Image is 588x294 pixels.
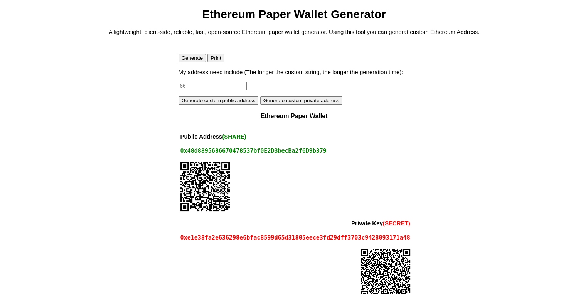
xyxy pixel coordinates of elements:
[179,69,403,75] label: My address need include (The longer the custom string, the longer the generation time):
[261,113,328,119] span: Ethereum Paper Wallet
[179,54,206,62] button: Generate
[3,8,585,21] h1: Ethereum Paper Wallet Generator
[179,96,259,105] button: Generate custom public address
[3,29,585,35] p: A lightweight, client-side, reliable, fast, open-source Ethereum paper wallet generator. Using th...
[207,54,224,62] button: Print
[260,96,342,105] button: Generate custom private address
[383,220,410,226] span: (SECRET)
[179,129,412,144] th: Public Address
[180,147,410,154] div: 0x48d8895686670478537bf0E2D3becBa2f6D9b379
[180,234,410,241] div: 0xe1e38fa2e636298e6bfac8599d65d31805eece3fd29dff3703c9428093171a48
[180,162,230,211] img: Scan me!
[222,133,246,140] span: (SHARE)
[180,162,410,212] div: 0x48d8895686670478537bf0E2D3becBa2f6D9b379
[351,220,410,226] div: Private Key
[179,82,247,90] input: 66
